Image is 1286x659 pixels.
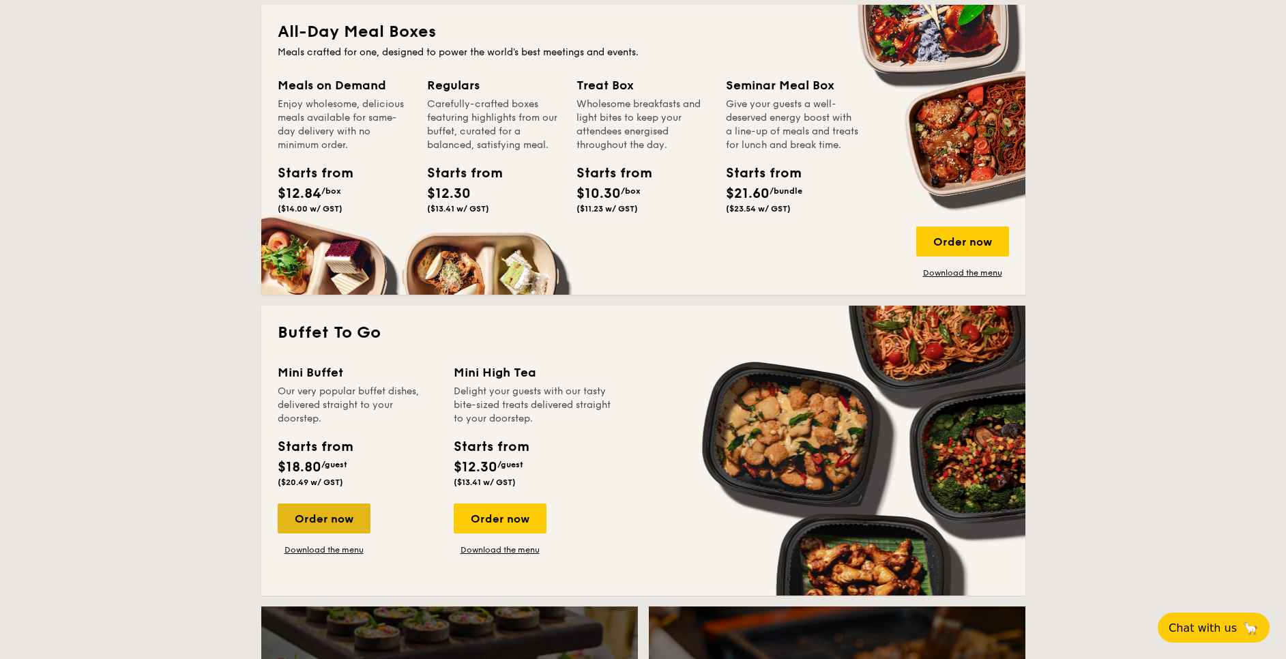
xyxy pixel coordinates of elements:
[454,544,546,555] a: Download the menu
[427,98,560,152] div: Carefully-crafted boxes featuring highlights from our buffet, curated for a balanced, satisfying ...
[576,98,710,152] div: Wholesome breakfasts and light bites to keep your attendees energised throughout the day.
[1158,613,1270,643] button: Chat with us🦙
[1242,620,1259,636] span: 🦙
[454,503,546,533] div: Order now
[726,98,859,152] div: Give your guests a well-deserved energy boost with a line-up of meals and treats for lunch and br...
[726,163,787,184] div: Starts from
[427,163,488,184] div: Starts from
[427,186,471,202] span: $12.30
[576,186,621,202] span: $10.30
[576,163,638,184] div: Starts from
[427,76,560,95] div: Regulars
[278,322,1009,344] h2: Buffet To Go
[621,186,641,196] span: /box
[576,76,710,95] div: Treat Box
[427,204,489,214] span: ($13.41 w/ GST)
[278,544,370,555] a: Download the menu
[278,76,411,95] div: Meals on Demand
[916,226,1009,257] div: Order now
[278,459,321,475] span: $18.80
[278,204,342,214] span: ($14.00 w/ GST)
[278,503,370,533] div: Order now
[454,478,516,487] span: ($13.41 w/ GST)
[726,204,791,214] span: ($23.54 w/ GST)
[278,98,411,152] div: Enjoy wholesome, delicious meals available for same-day delivery with no minimum order.
[454,437,528,457] div: Starts from
[278,46,1009,59] div: Meals crafted for one, designed to power the world's best meetings and events.
[278,186,321,202] span: $12.84
[454,385,613,426] div: Delight your guests with our tasty bite-sized treats delivered straight to your doorstep.
[497,460,523,469] span: /guest
[278,385,437,426] div: Our very popular buffet dishes, delivered straight to your doorstep.
[770,186,802,196] span: /bundle
[726,186,770,202] span: $21.60
[278,163,339,184] div: Starts from
[278,363,437,382] div: Mini Buffet
[576,204,638,214] span: ($11.23 w/ GST)
[454,363,613,382] div: Mini High Tea
[726,76,859,95] div: Seminar Meal Box
[278,478,343,487] span: ($20.49 w/ GST)
[454,459,497,475] span: $12.30
[321,460,347,469] span: /guest
[1169,621,1237,634] span: Chat with us
[916,267,1009,278] a: Download the menu
[278,437,352,457] div: Starts from
[278,21,1009,43] h2: All-Day Meal Boxes
[321,186,341,196] span: /box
